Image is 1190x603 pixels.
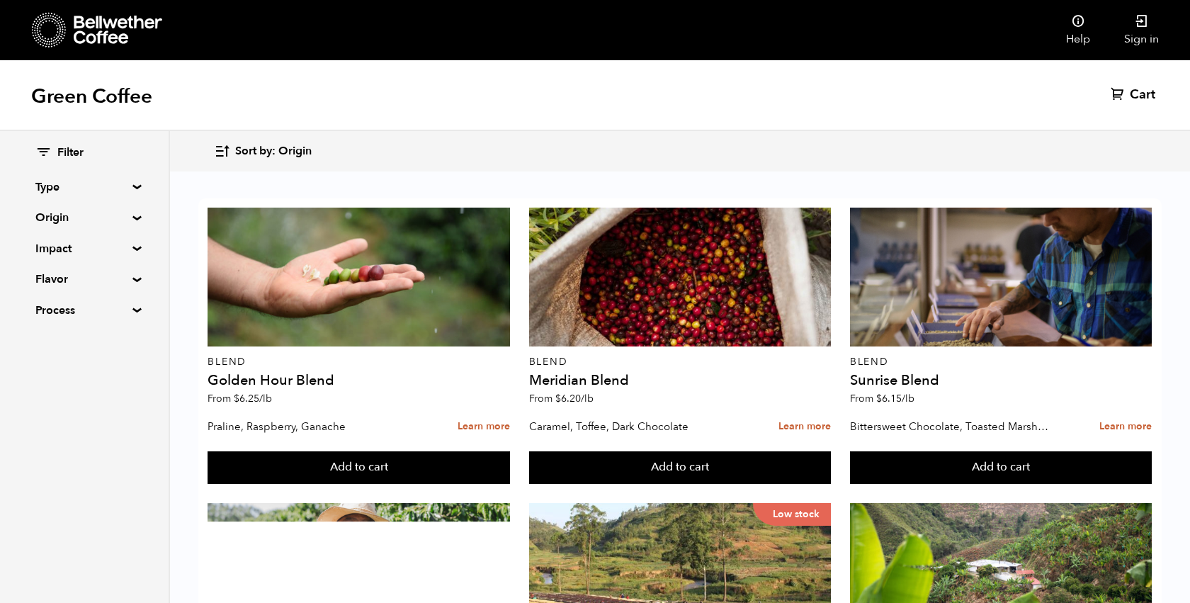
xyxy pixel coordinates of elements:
span: /lb [259,392,272,405]
bdi: 6.20 [555,392,594,405]
span: $ [234,392,239,405]
span: $ [876,392,882,405]
bdi: 6.25 [234,392,272,405]
h4: Golden Hour Blend [208,373,509,388]
p: Praline, Raspberry, Ganache [208,416,413,437]
button: Add to cart [850,451,1152,484]
button: Sort by: Origin [214,135,312,168]
span: /lb [902,392,914,405]
span: Filter [57,145,84,161]
summary: Process [35,302,133,319]
p: Low stock [753,503,831,526]
span: $ [555,392,561,405]
span: Cart [1130,86,1155,103]
span: From [529,392,594,405]
summary: Impact [35,240,133,257]
summary: Origin [35,209,133,226]
span: From [208,392,272,405]
p: Blend [850,357,1152,367]
p: Caramel, Toffee, Dark Chocolate [529,416,735,437]
bdi: 6.15 [876,392,914,405]
a: Learn more [778,412,831,442]
a: Learn more [458,412,510,442]
span: /lb [581,392,594,405]
p: Blend [208,357,509,367]
h4: Sunrise Blend [850,373,1152,388]
button: Add to cart [529,451,831,484]
h4: Meridian Blend [529,373,831,388]
p: Bittersweet Chocolate, Toasted Marshmallow, Candied Orange, Praline [850,416,1055,437]
span: Sort by: Origin [235,144,312,159]
a: Learn more [1099,412,1152,442]
h1: Green Coffee [31,84,152,109]
p: Blend [529,357,831,367]
button: Add to cart [208,451,509,484]
summary: Type [35,179,133,196]
span: From [850,392,914,405]
a: Cart [1111,86,1159,103]
summary: Flavor [35,271,133,288]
